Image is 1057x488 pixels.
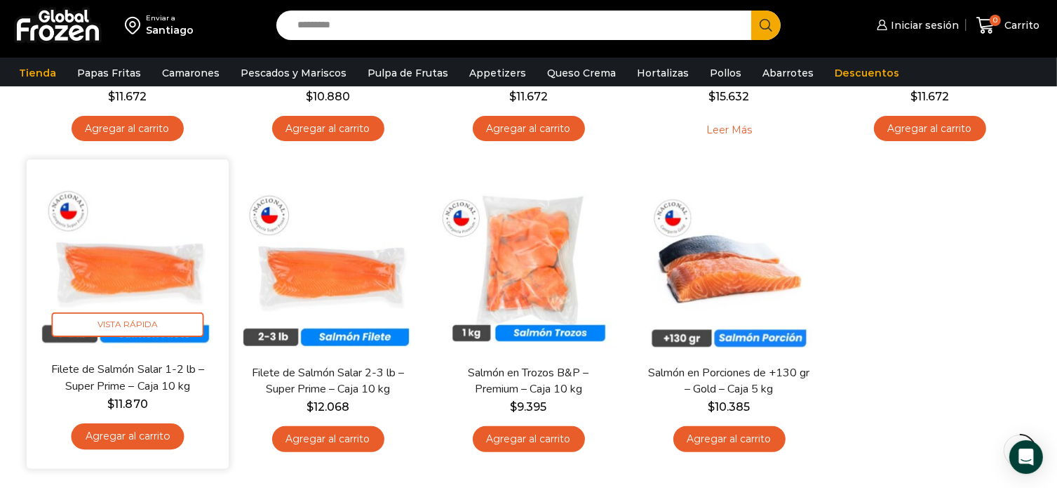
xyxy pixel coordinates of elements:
[630,60,696,86] a: Hortalizas
[272,116,384,142] a: Agregar al carrito: “Filete de Salmón Salar 1-2 lb – Premium - Caja 10 kg”
[307,400,349,414] bdi: 12.068
[307,400,314,414] span: $
[108,90,115,103] span: $
[709,90,716,103] span: $
[272,426,384,452] a: Agregar al carrito: “Filete de Salmón Salar 2-3 lb - Super Prime - Caja 10 kg”
[146,13,194,23] div: Enviar a
[873,11,959,39] a: Iniciar sesión
[703,60,748,86] a: Pollos
[973,9,1043,42] a: 0 Carrito
[146,23,194,37] div: Santiago
[473,116,585,142] a: Agregar al carrito: “Filete de Salmón Salar 2-3 lb - Premium - Caja 10 kg”
[1009,440,1043,474] div: Open Intercom Messenger
[361,60,455,86] a: Pulpa de Frutas
[708,400,750,414] bdi: 10.385
[751,11,781,40] button: Search button
[828,60,906,86] a: Descuentos
[910,90,917,103] span: $
[108,90,147,103] bdi: 11.672
[990,15,1001,26] span: 0
[473,426,585,452] a: Agregar al carrito: “Salmón en Trozos B&P - Premium – Caja 10 kg”
[755,60,821,86] a: Abarrotes
[447,365,609,397] a: Salmón en Trozos B&P – Premium – Caja 10 kg
[685,116,774,145] a: Leé más sobre “Salmón Ahumado Laminado - Caja 5 kg”
[708,400,715,414] span: $
[540,60,623,86] a: Queso Crema
[648,365,809,397] a: Salmón en Porciones de +130 gr – Gold – Caja 5 kg
[511,400,518,414] span: $
[71,423,184,449] a: Agregar al carrito: “Filete de Salmón Salar 1-2 lb - Super Prime - Caja 10 kg”
[874,116,986,142] a: Agregar al carrito: “Filete de Salmón Coho 2-3 lb - Premium - Caja 10 kg”
[72,116,184,142] a: Agregar al carrito: “Salmón en Porciones de 180 a 220 gr - Premium - Caja 5 kg”
[234,60,354,86] a: Pescados y Mariscos
[155,60,227,86] a: Camarones
[306,90,350,103] bdi: 10.880
[1001,18,1039,32] span: Carrito
[107,397,147,411] bdi: 11.870
[125,13,146,37] img: address-field-icon.svg
[887,18,959,32] span: Iniciar sesión
[509,90,516,103] span: $
[70,60,148,86] a: Papas Fritas
[107,397,114,411] span: $
[509,90,548,103] bdi: 11.672
[12,60,63,86] a: Tienda
[46,362,208,395] a: Filete de Salmón Salar 1-2 lb – Super Prime – Caja 10 kg
[462,60,533,86] a: Appetizers
[709,90,750,103] bdi: 15.632
[511,400,547,414] bdi: 9.395
[51,312,203,337] span: Vista Rápida
[910,90,949,103] bdi: 11.672
[673,426,786,452] a: Agregar al carrito: “Salmón en Porciones de +130 gr - Gold - Caja 5 kg”
[247,365,408,397] a: Filete de Salmón Salar 2-3 lb – Super Prime – Caja 10 kg
[306,90,313,103] span: $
